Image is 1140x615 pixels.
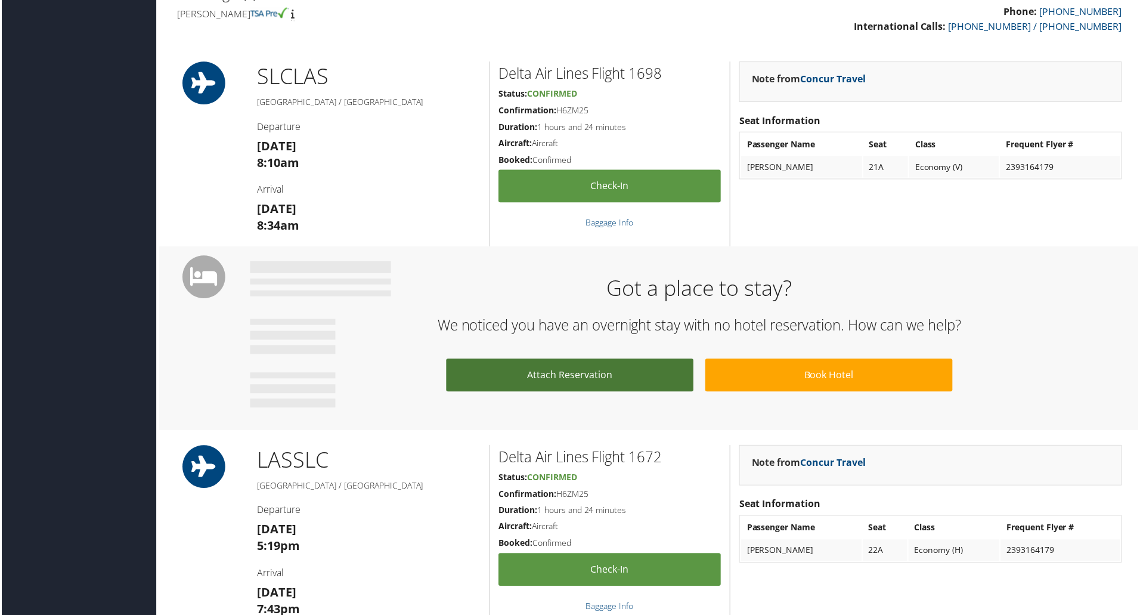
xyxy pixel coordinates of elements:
[249,8,288,18] img: tsa-precheck.png
[446,360,694,393] a: Attach Reservation
[498,506,537,518] strong: Duration:
[742,542,863,563] td: [PERSON_NAME]
[498,506,721,518] h5: 1 hours and 24 minutes
[801,458,867,471] a: Concur Travel
[1002,157,1122,178] td: 2393164179
[1002,542,1122,563] td: 2393164179
[498,154,721,166] h5: Confirmed
[910,519,1001,540] th: Class
[1041,5,1124,18] a: [PHONE_NUMBER]
[752,458,867,471] strong: Note from
[865,134,909,156] th: Seat
[176,8,641,21] h4: [PERSON_NAME]
[256,481,480,493] h5: [GEOGRAPHIC_DATA] / [GEOGRAPHIC_DATA]
[256,138,296,154] strong: [DATE]
[855,20,947,33] strong: International Calls:
[256,505,480,518] h4: Departure
[910,134,1000,156] th: Class
[1002,519,1122,540] th: Frequent Flyer #
[865,157,909,178] td: 21A
[498,523,532,534] strong: Aircraft:
[498,539,532,551] strong: Booked:
[256,447,480,477] h1: LAS SLC
[742,519,863,540] th: Passenger Name
[256,120,480,134] h4: Departure
[498,138,532,149] strong: Aircraft:
[498,490,721,502] h5: H6ZM25
[527,88,577,100] span: Confirmed
[498,64,721,84] h2: Delta Air Lines Flight 1698
[752,73,867,86] strong: Note from
[256,97,480,109] h5: [GEOGRAPHIC_DATA] / [GEOGRAPHIC_DATA]
[498,490,556,501] strong: Confirmation:
[498,105,721,117] h5: H6ZM25
[498,122,537,133] strong: Duration:
[256,540,299,556] strong: 5:19pm
[910,542,1001,563] td: Economy (H)
[498,105,556,116] strong: Confirmation:
[742,134,863,156] th: Passenger Name
[1002,134,1122,156] th: Frequent Flyer #
[498,539,721,551] h5: Confirmed
[256,568,480,582] h4: Arrival
[586,602,634,614] a: Baggage Info
[256,523,296,539] strong: [DATE]
[527,473,577,484] span: Confirmed
[864,542,909,563] td: 22A
[740,499,822,512] strong: Seat Information
[256,202,296,218] strong: [DATE]
[256,586,296,602] strong: [DATE]
[498,449,721,469] h2: Delta Air Lines Flight 1672
[740,115,822,128] strong: Seat Information
[256,184,480,197] h4: Arrival
[910,157,1000,178] td: Economy (V)
[950,20,1124,33] a: [PHONE_NUMBER] / [PHONE_NUMBER]
[256,155,299,171] strong: 8:10am
[498,154,532,166] strong: Booked:
[256,62,480,92] h1: SLC LAS
[498,88,527,100] strong: Status:
[498,523,721,534] h5: Aircraft
[498,122,721,134] h5: 1 hours and 24 minutes
[498,138,721,150] h5: Aircraft
[498,555,721,588] a: Check-in
[498,473,527,484] strong: Status:
[498,171,721,203] a: Check-in
[864,519,909,540] th: Seat
[706,360,954,393] a: Book Hotel
[256,218,299,234] strong: 8:34am
[801,73,867,86] a: Concur Travel
[742,157,863,178] td: [PERSON_NAME]
[1005,5,1039,18] strong: Phone:
[586,218,634,229] a: Baggage Info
